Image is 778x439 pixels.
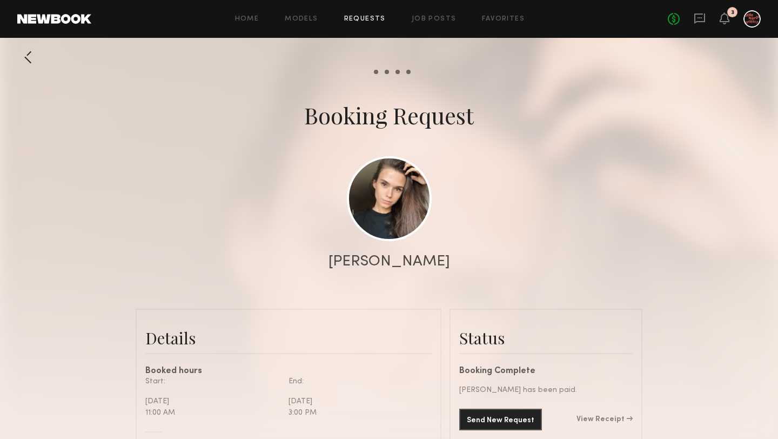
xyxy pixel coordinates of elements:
button: Send New Request [459,409,542,430]
a: Requests [344,16,386,23]
div: Booking Request [304,100,474,130]
div: [PERSON_NAME] has been paid. [459,384,633,396]
div: Booking Complete [459,367,633,376]
div: [PERSON_NAME] [328,254,450,269]
div: 3 [731,10,734,16]
a: Models [285,16,318,23]
div: [DATE] [145,396,280,407]
a: Home [235,16,259,23]
a: Job Posts [412,16,457,23]
div: 11:00 AM [145,407,280,418]
div: [DATE] [289,396,424,407]
div: 3:00 PM [289,407,424,418]
div: Start: [145,376,280,387]
a: Favorites [482,16,525,23]
a: View Receipt [576,416,633,423]
div: End: [289,376,424,387]
div: Details [145,327,432,349]
div: Status [459,327,633,349]
div: Booked hours [145,367,432,376]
